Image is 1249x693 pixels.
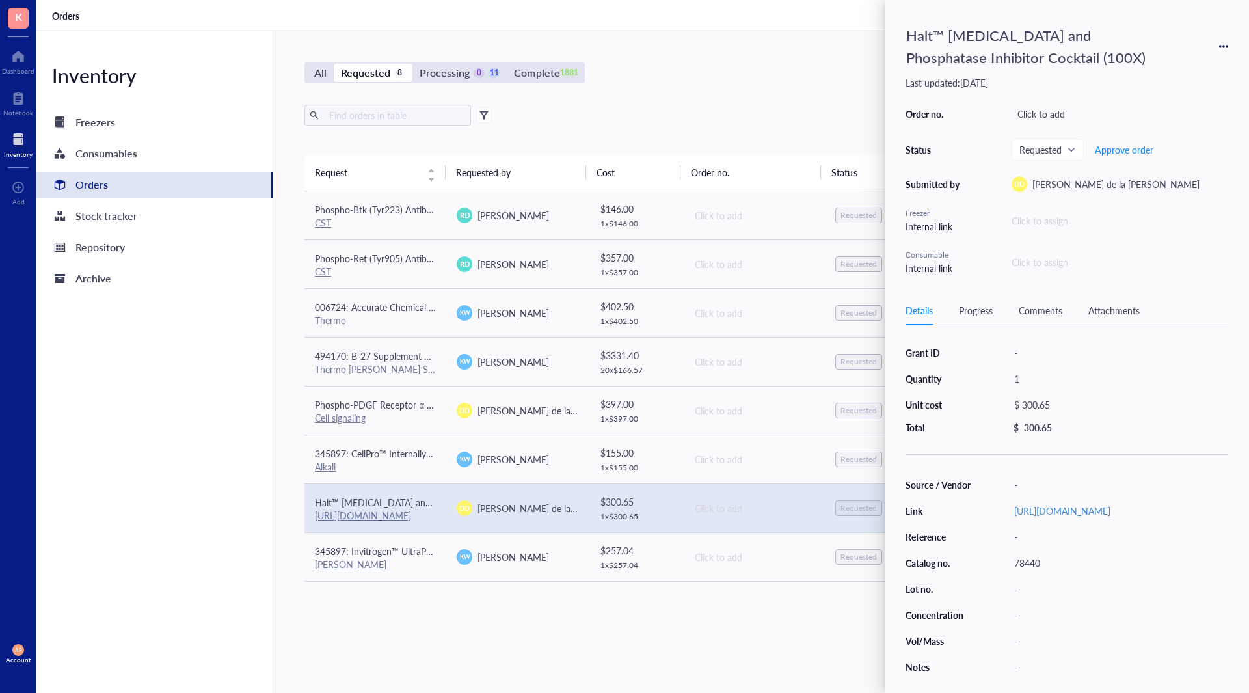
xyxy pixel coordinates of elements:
span: Phospho-PDGF Receptor α (Tyr754) (23B2) Rabbit mAb #2992 [315,398,569,411]
div: Quantity [906,373,972,385]
div: Account [6,656,31,664]
span: 345897: Invitrogen™ UltraPure™ DNase/RNase-Free Distilled Water (10x500mL) [315,545,639,558]
span: RD [459,258,470,269]
div: $ 146.00 [600,202,673,216]
div: Progress [959,303,993,318]
div: - [1008,476,1228,494]
div: Notebook [3,109,33,116]
div: Status [906,144,964,156]
div: Click to add [695,403,814,418]
div: Last updated: [DATE] [906,77,1228,88]
a: Consumables [36,141,273,167]
div: Click to add [695,550,814,564]
a: CST [315,216,331,229]
a: [URL][DOMAIN_NAME] [1014,504,1110,517]
div: - [1008,528,1228,546]
div: Lot no. [906,583,972,595]
td: Click to add [683,337,825,386]
div: Requested [840,357,877,367]
div: 1 x $ 397.00 [600,414,673,424]
div: Complete [514,64,559,82]
span: KW [459,308,470,318]
div: 1881 [564,68,575,79]
span: Halt™ [MEDICAL_DATA] and Phosphatase Inhibitor Cocktail (100X) [315,496,585,509]
div: Halt™ [MEDICAL_DATA] and Phosphatase Inhibitor Cocktail (100X) [900,21,1174,72]
div: Click to add [695,452,814,467]
th: Cost [586,154,680,191]
div: Concentration [906,609,972,621]
button: Approve order [1094,139,1154,160]
div: Vol/Mass [906,635,972,647]
div: All [314,64,327,82]
th: Order no. [680,154,822,191]
div: Requested [840,308,877,318]
span: Request [315,165,420,180]
a: Stock tracker [36,203,273,229]
th: Requested by [446,154,587,191]
div: Dashboard [2,67,34,75]
a: Freezers [36,109,273,135]
div: Requested [840,552,877,562]
a: Notebook [3,88,33,116]
span: DD [459,405,470,416]
div: Requested [840,454,877,465]
div: 1 x $ 402.50 [600,316,673,327]
div: 1 x $ 155.00 [600,463,673,473]
div: 1 x $ 257.04 [600,560,673,571]
div: Thermo [315,314,436,326]
div: Stock tracker [75,207,137,225]
span: 345897: CellPro™ Internally Threaded Cryovials 2.0mL [315,447,533,460]
div: Click to add [695,355,814,369]
div: 1 [1008,370,1228,388]
td: Click to add [683,483,825,532]
span: [PERSON_NAME] [477,355,549,368]
div: Notes [906,661,972,673]
div: Requested [840,405,877,416]
div: Consumables [75,144,137,163]
div: $ 300.65 [1008,396,1223,414]
div: Grant ID [906,347,972,359]
a: [URL][DOMAIN_NAME] [315,509,411,522]
div: Click to add [695,208,814,223]
div: $ 300.65 [600,495,673,509]
span: [PERSON_NAME] [477,258,549,271]
td: Click to add [683,532,825,581]
div: Inventory [36,62,273,88]
span: [PERSON_NAME] [477,209,549,222]
th: Request [304,154,446,191]
div: Click to add [695,257,814,271]
span: K [15,8,22,25]
div: $ 357.00 [600,251,673,265]
div: Freezer [906,208,964,219]
div: Order no. [906,108,964,120]
span: [PERSON_NAME] de la [PERSON_NAME] [1032,178,1200,191]
td: Click to add [683,191,825,240]
div: - [1008,344,1228,362]
div: Freezers [75,113,115,131]
div: 20 x $ 166.57 [600,365,673,375]
a: Inventory [4,129,33,158]
div: Add [12,198,25,206]
div: Attachments [1088,303,1140,318]
td: Click to add [683,288,825,337]
div: 1 x $ 146.00 [600,219,673,229]
span: DD [459,503,470,513]
div: $ 402.50 [600,299,673,314]
div: Consumable [906,249,964,261]
span: [PERSON_NAME] de la [PERSON_NAME] [477,404,645,417]
span: [PERSON_NAME] [477,550,549,564]
span: RD [459,210,470,221]
div: Internal link [906,219,964,234]
div: Internal link [906,261,964,275]
div: Unit cost [906,399,972,411]
div: 1 x $ 357.00 [600,267,673,278]
div: 8 [394,68,405,79]
span: 006724: Accurate Chemical AquaClean, Microbiocidal Additive, 250mL [315,301,598,314]
div: Click to assign [1012,255,1228,269]
span: AP [15,647,21,653]
span: DD [1014,179,1025,189]
span: [PERSON_NAME] [477,453,549,466]
td: Click to add [683,386,825,435]
a: Archive [36,265,273,292]
div: Processing [420,64,470,82]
